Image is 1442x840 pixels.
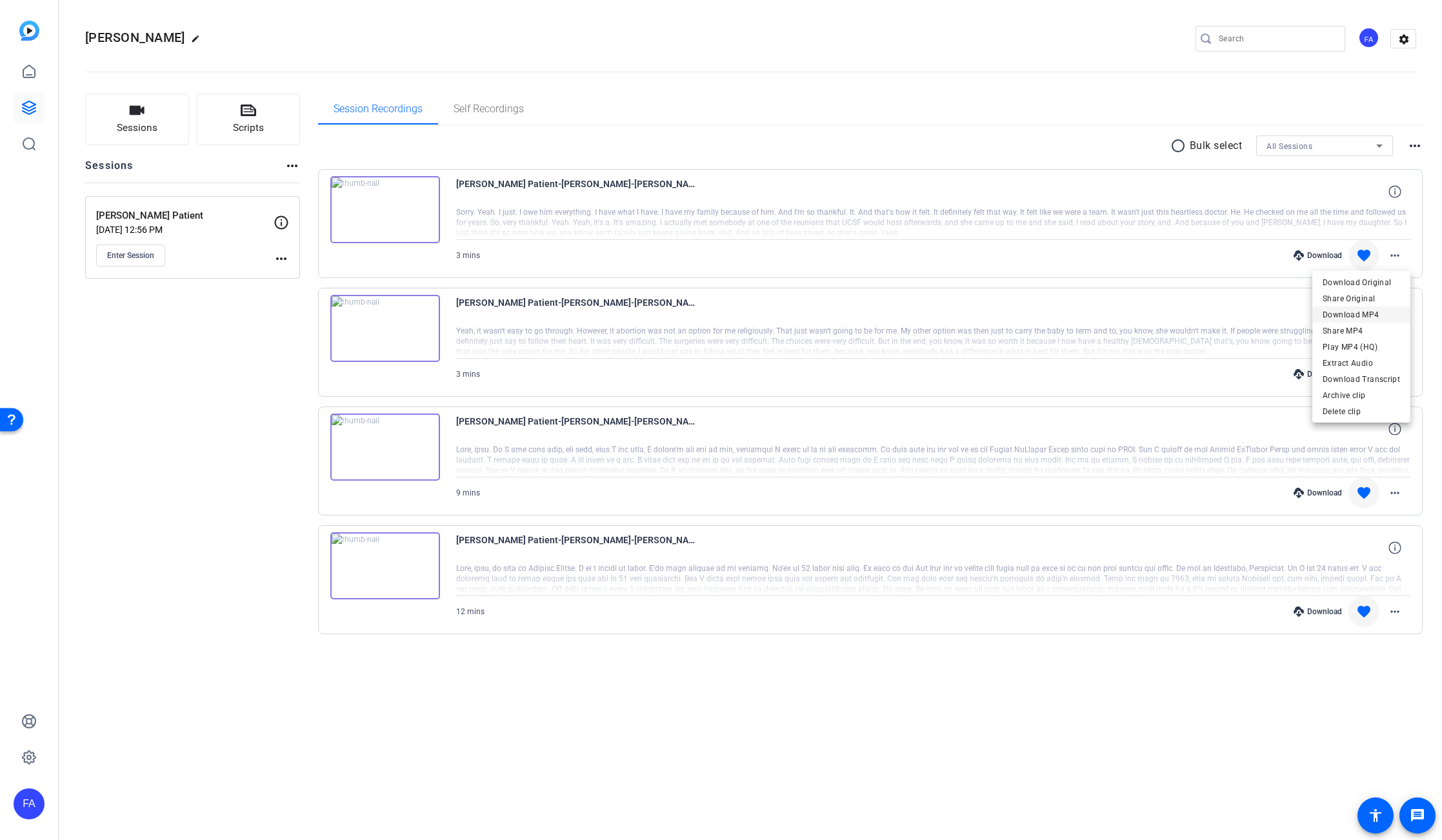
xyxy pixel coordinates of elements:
[1323,388,1400,403] span: Archive clip
[1323,307,1400,323] span: Download MP4
[1323,339,1400,355] span: Play MP4 (HQ)
[1323,323,1400,339] span: Share MP4
[1323,275,1400,290] span: Download Original
[1323,404,1400,419] span: Delete clip
[1323,372,1400,387] span: Download Transcript
[1323,291,1400,306] span: Share Original
[1323,355,1400,371] span: Extract Audio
